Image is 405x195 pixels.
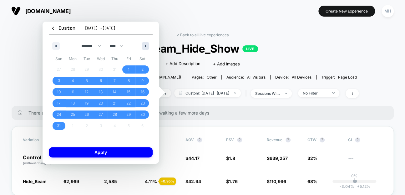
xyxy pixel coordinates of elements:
span: Wed [94,54,108,64]
img: calendar [179,91,182,95]
button: ? [197,137,202,142]
span: 14 [113,86,117,98]
span: $ [267,156,288,161]
p: 0% [351,173,357,178]
span: 1.76 [229,179,238,184]
span: [DOMAIN_NAME] [25,8,71,14]
button: ? [320,137,325,142]
button: 12 [80,86,94,98]
span: 15 [127,86,130,98]
span: 68% [307,179,317,184]
span: Revenue [267,137,282,142]
span: 31 [57,120,61,131]
button: Create New Experience [318,6,375,17]
div: Audience: [226,75,266,80]
span: 26 [84,109,89,120]
span: 16 [141,86,144,98]
span: 12 [85,86,89,98]
span: 44.17 [188,156,200,161]
span: 1 [128,64,129,75]
span: $ [185,179,201,184]
span: Device: [270,75,316,80]
button: 15 [122,86,136,98]
button: ? [286,137,291,142]
p: LIVE [242,45,258,52]
span: 17 [57,98,61,109]
button: 6 [94,75,108,86]
a: < Back to all live experiences [177,33,229,37]
span: 4 [72,75,74,86]
span: 21 [113,98,117,109]
span: (without changes) [23,161,51,165]
span: 10 [57,86,61,98]
span: 22 [126,98,131,109]
span: other [207,75,217,80]
button: 31 [52,120,66,131]
span: + Add Images [213,61,240,66]
img: Visually logo [11,6,21,16]
span: All Visitors [247,75,266,80]
button: 14 [108,86,122,98]
button: 30 [135,109,149,120]
button: MH [380,5,396,18]
span: | [244,89,251,98]
span: Custom [51,25,75,31]
span: 3 [58,75,60,86]
span: 62,969 [63,179,79,184]
span: Custom: [DATE] - [DATE] [174,89,241,97]
span: PSV [226,137,234,142]
span: AOV [185,137,194,142]
span: 110,996 [270,179,286,184]
button: 18 [66,98,80,109]
button: ? [355,137,360,142]
p: | [354,178,355,183]
button: 29 [122,109,136,120]
button: Apply [49,147,153,157]
span: 19 [85,98,89,109]
div: + 0.95 % [159,177,176,185]
span: -3.04 % [340,184,354,189]
span: 11 [71,86,74,98]
span: 639,257 [270,156,288,161]
button: 11 [66,86,80,98]
span: 6 [99,75,102,86]
span: 24 [57,109,61,120]
span: 9 [141,75,144,86]
span: Page Load [338,75,357,80]
button: Custom[DATE] -[DATE] [49,25,153,35]
span: --- [348,157,382,166]
span: 2 [141,64,144,75]
button: 23 [135,98,149,109]
button: 20 [94,98,108,109]
div: MH [382,5,394,17]
span: Hide_Beam [23,179,47,184]
span: 18 [71,98,75,109]
button: 3 [52,75,66,86]
button: 19 [80,98,94,109]
span: [DATE] - [DATE] [85,26,115,31]
button: 22 [122,98,136,109]
span: $ [185,156,200,161]
span: 20 [99,98,103,109]
span: $ [267,179,286,184]
div: Trigger: [321,75,357,80]
button: 1 [122,64,136,75]
button: ? [237,137,242,142]
span: Sat [135,54,149,64]
span: Mon [66,54,80,64]
button: 8 [122,75,136,86]
button: 16 [135,86,149,98]
button: 10 [52,86,66,98]
span: 25 [71,109,75,120]
span: + Add Description [165,61,200,67]
span: 4.11 % [145,179,157,184]
div: Pages: [192,75,217,80]
button: 21 [108,98,122,109]
button: 24 [52,109,66,120]
button: 5 [80,75,94,86]
div: sessions with impression [255,91,280,96]
span: Tue [80,54,94,64]
span: Sun [52,54,66,64]
img: end [234,92,236,94]
button: 2 [135,64,149,75]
